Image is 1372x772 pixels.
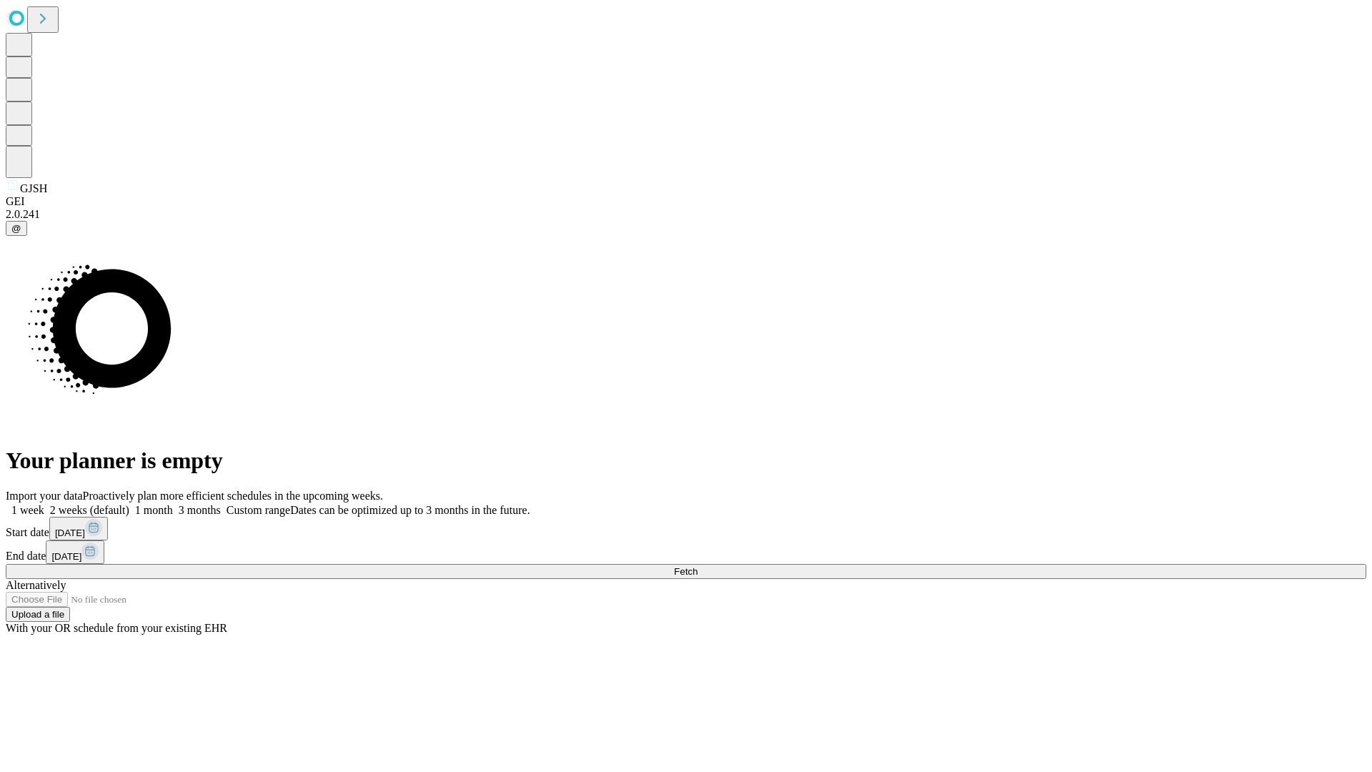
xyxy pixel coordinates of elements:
button: [DATE] [49,517,108,540]
span: With your OR schedule from your existing EHR [6,622,227,634]
h1: Your planner is empty [6,447,1366,474]
span: Import your data [6,490,83,502]
div: End date [6,540,1366,564]
button: Upload a file [6,607,70,622]
span: 2 weeks (default) [50,504,129,516]
div: Start date [6,517,1366,540]
span: 1 month [135,504,173,516]
span: Alternatively [6,579,66,591]
span: GJSH [20,182,47,194]
div: 2.0.241 [6,208,1366,221]
span: [DATE] [55,528,85,538]
span: [DATE] [51,551,81,562]
span: Fetch [674,566,697,577]
div: GEI [6,195,1366,208]
span: 1 week [11,504,44,516]
span: 3 months [179,504,221,516]
button: @ [6,221,27,236]
button: Fetch [6,564,1366,579]
span: Proactively plan more efficient schedules in the upcoming weeks. [83,490,383,502]
button: [DATE] [46,540,104,564]
span: @ [11,223,21,234]
span: Dates can be optimized up to 3 months in the future. [290,504,530,516]
span: Custom range [227,504,290,516]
